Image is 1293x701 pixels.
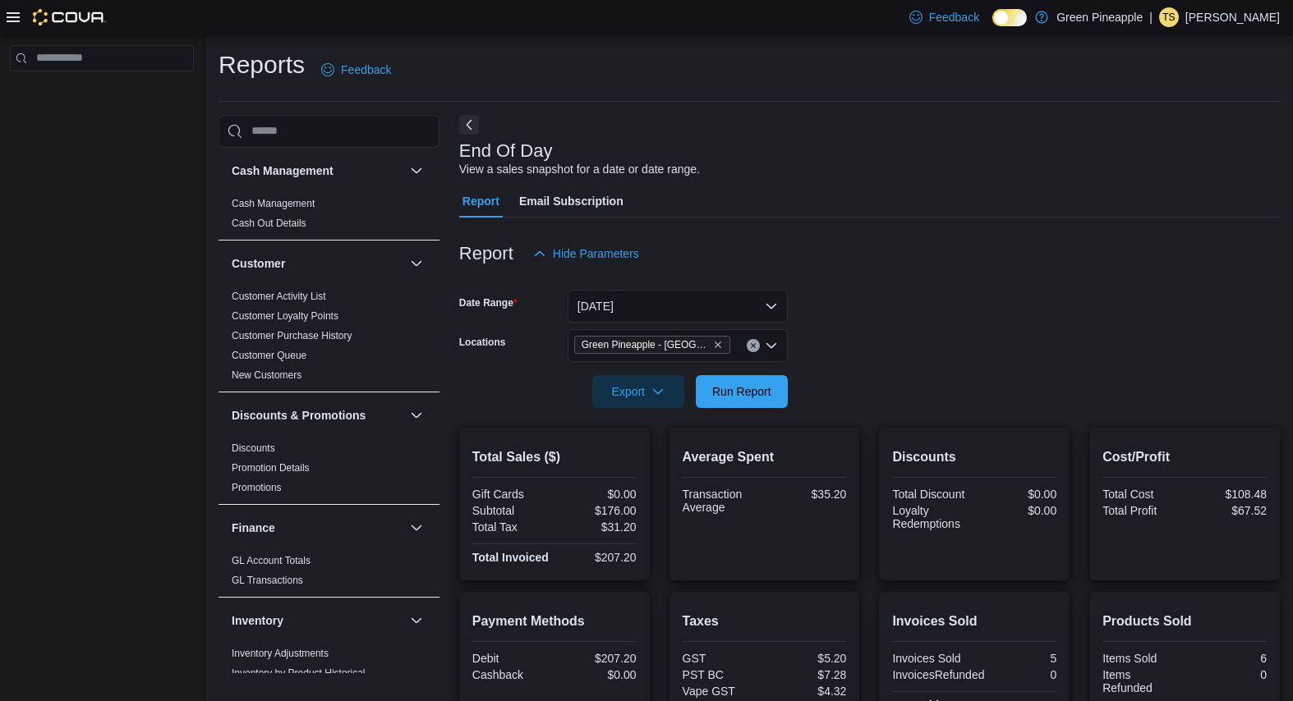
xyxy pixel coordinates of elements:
[407,518,426,538] button: Finance
[341,62,391,78] span: Feedback
[472,551,549,564] strong: Total Invoiced
[978,504,1056,517] div: $0.00
[315,53,398,86] a: Feedback
[232,667,366,680] span: Inventory by Product Historical
[683,488,762,514] div: Transaction Average
[459,115,479,135] button: Next
[232,574,303,587] span: GL Transactions
[683,447,847,467] h2: Average Spent
[232,369,301,381] a: New Customers
[219,194,439,240] div: Cash Management
[558,551,637,564] div: $207.20
[991,668,1056,681] div: 0
[582,337,710,353] span: Green Pineapple - [GEOGRAPHIC_DATA]
[558,652,637,665] div: $207.20
[574,336,730,354] span: Green Pineapple - Warfield
[892,612,1056,631] h2: Invoices Sold
[1159,7,1179,27] div: Taylor Scheiner
[232,648,329,659] a: Inventory Adjustments
[992,26,993,27] span: Dark Mode
[527,237,646,270] button: Hide Parameters
[232,575,303,586] a: GL Transactions
[683,652,762,665] div: GST
[232,667,366,679] a: Inventory by Product Historical
[892,447,1056,467] h2: Discounts
[232,554,311,567] span: GL Account Totals
[219,48,305,81] h1: Reports
[232,163,403,179] button: Cash Management
[683,612,847,631] h2: Taxes
[459,296,518,309] label: Date Range
[892,652,971,665] div: Invoices Sold
[1102,652,1181,665] div: Items Sold
[232,350,306,361] a: Customer Queue
[1188,652,1267,665] div: 6
[519,185,623,218] span: Email Subscription
[407,161,426,181] button: Cash Management
[1185,7,1280,27] p: [PERSON_NAME]
[1188,668,1267,681] div: 0
[892,504,971,530] div: Loyalty Redemptions
[232,197,315,210] span: Cash Management
[1102,612,1267,631] h2: Products Sold
[232,520,275,536] h3: Finance
[232,217,306,230] span: Cash Out Details
[232,255,285,272] h3: Customer
[558,504,637,517] div: $176.00
[232,163,334,179] h3: Cash Management
[558,520,637,534] div: $31.20
[232,482,282,493] a: Promotions
[592,375,684,408] button: Export
[232,481,282,494] span: Promotions
[232,290,326,303] span: Customer Activity List
[232,442,275,454] a: Discounts
[459,141,553,161] h3: End Of Day
[462,185,499,218] span: Report
[232,442,275,455] span: Discounts
[232,310,338,322] a: Customer Loyalty Points
[232,462,310,474] a: Promotion Details
[558,668,637,681] div: $0.00
[712,383,771,400] span: Run Report
[232,349,306,362] span: Customer Queue
[219,438,439,504] div: Discounts & Promotions
[903,1,986,34] a: Feedback
[407,405,426,425] button: Discounts & Promotions
[459,244,513,263] h3: Report
[568,290,788,323] button: [DATE]
[696,375,788,408] button: Run Report
[472,488,551,501] div: Gift Cards
[1149,7,1153,27] p: |
[472,447,637,467] h2: Total Sales ($)
[683,685,762,698] div: Vape GST
[232,520,403,536] button: Finance
[459,161,700,178] div: View a sales snapshot for a date or date range.
[407,611,426,630] button: Inventory
[1102,447,1267,467] h2: Cost/Profit
[1102,488,1181,501] div: Total Cost
[232,612,283,629] h3: Inventory
[472,504,551,517] div: Subtotal
[1056,7,1143,27] p: Green Pineapple
[767,685,846,698] div: $4.32
[1102,668,1181,694] div: Items Refunded
[10,75,194,114] nav: Complex example
[713,340,723,350] button: Remove Green Pineapple - Warfield from selection in this group
[472,652,551,665] div: Debit
[929,9,979,25] span: Feedback
[33,9,106,25] img: Cova
[472,612,637,631] h2: Payment Methods
[472,520,551,534] div: Total Tax
[232,369,301,382] span: New Customers
[232,329,352,342] span: Customer Purchase History
[1162,7,1175,27] span: TS
[602,375,674,408] span: Export
[232,255,403,272] button: Customer
[232,555,311,566] a: GL Account Totals
[232,407,366,424] h3: Discounts & Promotions
[892,488,971,501] div: Total Discount
[232,291,326,302] a: Customer Activity List
[232,407,403,424] button: Discounts & Promotions
[232,612,403,629] button: Inventory
[767,668,846,681] div: $7.28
